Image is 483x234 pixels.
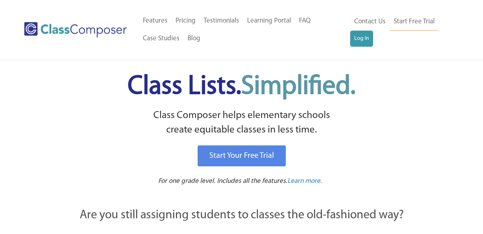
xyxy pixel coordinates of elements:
[200,12,243,30] a: Testimonials
[128,74,355,100] span: Class Lists.
[24,22,127,37] img: Class Composer
[36,207,447,224] p: Are you still assigning students to classes the old-fashioned way?
[171,12,200,30] a: Pricing
[350,13,453,47] nav: Header Menu
[350,13,390,31] a: Contact Us
[350,31,373,47] a: Log In
[35,108,448,138] p: Class Composer helps elementary schools create equitable classes in less time.
[241,74,355,100] span: Simplified.
[295,12,315,30] a: FAQ
[198,145,286,166] a: Start Your Free Trial
[139,12,171,30] a: Features
[287,178,322,184] span: Learn more.
[184,30,204,48] a: Blog
[139,30,184,48] a: Case Studies
[390,13,439,31] a: Start Free Trial
[209,152,274,160] span: Start Your Free Trial
[287,176,322,186] a: Learn more.
[158,178,287,184] span: For one grade level. Includes all the features.
[243,12,295,30] a: Learning Portal
[139,12,350,48] nav: Header Menu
